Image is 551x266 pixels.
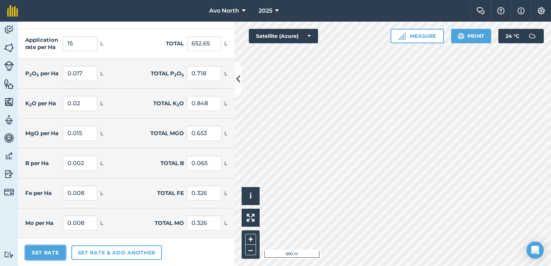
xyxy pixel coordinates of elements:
[25,100,60,107] label: K O per Ha
[525,29,539,43] img: svg+xml;base64,PD94bWwgdmVyc2lvbj0iMS4wIiBlbmNvZGluZz0idXRmLTgiPz4KPCEtLSBHZW5lcmF0b3I6IEFkb2JlIE...
[25,130,60,137] label: MgO per Ha
[209,6,239,15] span: Avo North
[36,72,39,77] sub: 5
[29,72,32,77] sub: 2
[224,99,227,107] span: L
[100,189,103,197] span: L
[155,219,184,227] label: Total Mo
[250,191,252,200] span: i
[391,29,444,43] button: Measure
[224,219,227,227] span: L
[497,7,505,14] img: A question mark icon
[100,70,103,77] span: L
[517,6,525,15] img: svg+xml;base64,PHN2ZyB4bWxucz0iaHR0cDovL3d3dy53My5vcmcvMjAwMC9zdmciIHdpZHRoPSIxNyIgaGVpZ2h0PSIxNy...
[71,245,162,260] button: Set rate & add another
[157,189,184,198] label: Total Fe
[4,43,14,53] img: svg+xml;base64,PHN2ZyB4bWxucz0iaHR0cDovL3d3dy53My5vcmcvMjAwMC9zdmciIHdpZHRoPSI1NiIgaGVpZ2h0PSI2MC...
[100,159,103,167] span: L
[259,6,272,15] span: 2025
[29,102,32,107] sub: 2
[25,160,60,167] label: B per Ha
[451,29,492,43] button: Print
[4,79,14,89] img: svg+xml;base64,PHN2ZyB4bWxucz0iaHR0cDovL3d3dy53My5vcmcvMjAwMC9zdmciIHdpZHRoPSI1NiIgaGVpZ2h0PSI2MC...
[100,129,103,137] span: L
[174,72,177,77] sub: 2
[100,40,103,48] span: L
[224,129,227,137] span: L
[498,29,544,43] button: 24 °C
[4,251,14,258] img: svg+xml;base64,PD94bWwgdmVyc2lvbj0iMS4wIiBlbmNvZGluZz0idXRmLTgiPz4KPCEtLSBHZW5lcmF0b3I6IEFkb2JlIE...
[245,234,256,245] button: +
[537,7,546,14] img: A cog icon
[4,61,14,71] img: svg+xml;base64,PD94bWwgdmVyc2lvbj0iMS4wIiBlbmNvZGluZz0idXRmLTgiPz4KPCEtLSBHZW5lcmF0b3I6IEFkb2JlIE...
[398,32,406,40] img: Ruler icon
[181,72,184,77] sub: 5
[160,159,184,168] label: Total B
[4,25,14,35] img: svg+xml;base64,PD94bWwgdmVyc2lvbj0iMS4wIiBlbmNvZGluZz0idXRmLTgiPz4KPCEtLSBHZW5lcmF0b3I6IEFkb2JlIE...
[224,189,227,197] span: L
[4,151,14,161] img: svg+xml;base64,PD94bWwgdmVyc2lvbj0iMS4wIiBlbmNvZGluZz0idXRmLTgiPz4KPCEtLSBHZW5lcmF0b3I6IEFkb2JlIE...
[247,214,255,222] img: Four arrows, one pointing top left, one top right, one bottom right and the last bottom left
[151,69,184,78] label: Total P O
[4,133,14,143] img: svg+xml;base64,PD94bWwgdmVyc2lvbj0iMS4wIiBlbmNvZGluZz0idXRmLTgiPz4KPCEtLSBHZW5lcmF0b3I6IEFkb2JlIE...
[25,220,60,227] label: Mo per Ha
[150,129,184,138] label: Total MgO
[224,159,227,167] span: L
[166,39,184,48] label: Total
[4,97,14,107] img: svg+xml;base64,PHN2ZyB4bWxucz0iaHR0cDovL3d3dy53My5vcmcvMjAwMC9zdmciIHdpZHRoPSI1NiIgaGVpZ2h0PSI2MC...
[224,40,227,48] span: L
[506,29,519,43] span: 24 ° C
[249,29,318,43] button: Satellite (Azure)
[153,99,184,108] label: Total K O
[25,245,66,260] button: Set Rate
[526,241,544,259] div: Open Intercom Messenger
[25,70,60,77] label: P O per Ha
[100,219,103,227] span: L
[4,115,14,125] img: svg+xml;base64,PD94bWwgdmVyc2lvbj0iMS4wIiBlbmNvZGluZz0idXRmLTgiPz4KPCEtLSBHZW5lcmF0b3I6IEFkb2JlIE...
[224,70,227,77] span: L
[25,36,60,51] label: Application rate per Ha
[25,190,60,197] label: Fe per Ha
[4,187,14,197] img: svg+xml;base64,PD94bWwgdmVyc2lvbj0iMS4wIiBlbmNvZGluZz0idXRmLTgiPz4KPCEtLSBHZW5lcmF0b3I6IEFkb2JlIE...
[177,102,179,107] sub: 2
[100,99,103,107] span: L
[4,169,14,179] img: svg+xml;base64,PD94bWwgdmVyc2lvbj0iMS4wIiBlbmNvZGluZz0idXRmLTgiPz4KPCEtLSBHZW5lcmF0b3I6IEFkb2JlIE...
[458,32,464,40] img: svg+xml;base64,PHN2ZyB4bWxucz0iaHR0cDovL3d3dy53My5vcmcvMjAwMC9zdmciIHdpZHRoPSIxOSIgaGVpZ2h0PSIyNC...
[245,245,256,255] button: –
[476,7,485,14] img: Two speech bubbles overlapping with the left bubble in the forefront
[242,187,260,205] button: i
[7,5,18,17] img: fieldmargin Logo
